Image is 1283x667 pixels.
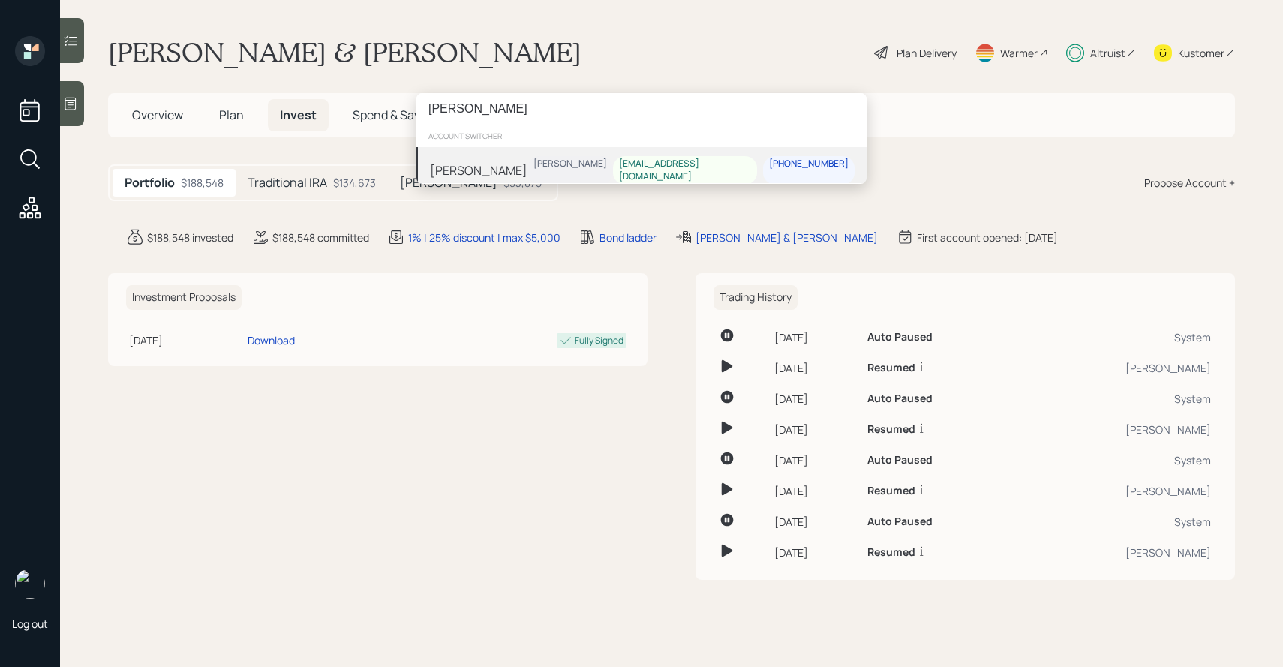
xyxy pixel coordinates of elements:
input: Type a command or search… [416,93,867,125]
div: [EMAIL_ADDRESS][DOMAIN_NAME] [619,158,751,183]
div: [PERSON_NAME] [430,161,527,179]
div: [PHONE_NUMBER] [769,158,849,170]
div: [PERSON_NAME] [533,158,607,170]
div: account switcher [416,125,867,147]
